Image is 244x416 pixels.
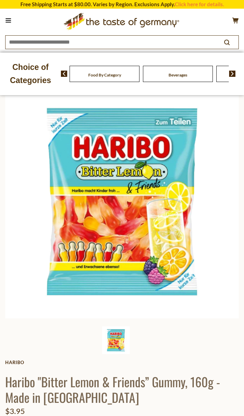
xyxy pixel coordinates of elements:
[61,71,67,77] img: previous arrow
[102,326,130,354] img: Haribo Bitter Lemon & Friends
[175,1,224,7] a: Click here for details.
[5,374,239,405] h1: Haribo "Bitter Lemon & Friends” Gummy, 160g - Made in [GEOGRAPHIC_DATA]
[229,71,236,77] img: next arrow
[5,406,25,416] span: $3.95
[169,72,187,78] a: Beverages
[88,72,121,78] a: Food By Category
[5,85,239,318] img: Haribo Bitter Lemon & Friends
[5,360,239,365] a: Haribo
